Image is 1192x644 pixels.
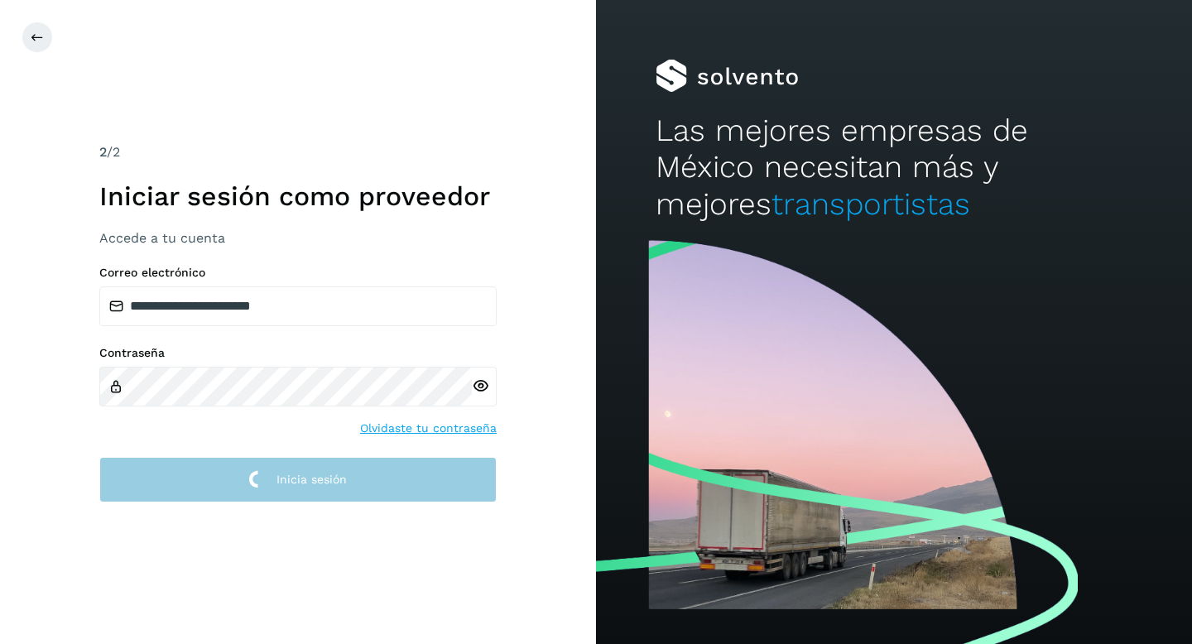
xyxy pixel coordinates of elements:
[276,473,347,485] span: Inicia sesión
[99,180,497,212] h1: Iniciar sesión como proveedor
[656,113,1132,223] h2: Las mejores empresas de México necesitan más y mejores
[771,186,970,222] span: transportistas
[99,142,497,162] div: /2
[99,144,107,160] span: 2
[360,420,497,437] a: Olvidaste tu contraseña
[99,457,497,502] button: Inicia sesión
[99,230,497,246] h3: Accede a tu cuenta
[99,266,497,280] label: Correo electrónico
[99,346,497,360] label: Contraseña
